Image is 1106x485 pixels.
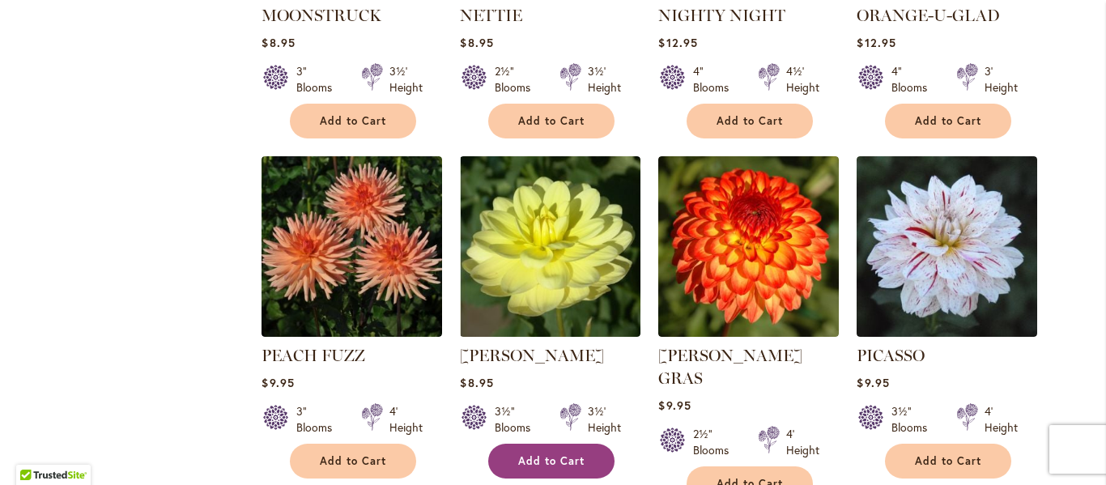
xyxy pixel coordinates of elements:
[488,444,615,479] button: Add to Cart
[658,156,839,337] img: MARDY GRAS
[588,63,621,96] div: 3½' Height
[262,346,365,365] a: PEACH FUZZ
[857,156,1037,337] img: PICASSO
[290,104,416,138] button: Add to Cart
[985,403,1018,436] div: 4' Height
[658,346,802,388] a: [PERSON_NAME] GRAS
[518,454,585,468] span: Add to Cart
[891,403,937,436] div: 3½" Blooms
[389,403,423,436] div: 4' Height
[693,63,738,96] div: 4" Blooms
[262,325,442,340] a: PEACH FUZZ
[786,63,819,96] div: 4½' Height
[588,403,621,436] div: 3½' Height
[985,63,1018,96] div: 3' Height
[262,6,381,25] a: MOONSTRUCK
[693,426,738,458] div: 2½" Blooms
[786,426,819,458] div: 4' Height
[658,6,785,25] a: NIGHTY NIGHT
[885,444,1011,479] button: Add to Cart
[262,375,294,390] span: $9.95
[658,325,839,340] a: MARDY GRAS
[891,63,937,96] div: 4" Blooms
[12,428,57,473] iframe: Launch Accessibility Center
[488,104,615,138] button: Add to Cart
[320,454,386,468] span: Add to Cart
[915,114,981,128] span: Add to Cart
[658,398,691,413] span: $9.95
[460,346,604,365] a: [PERSON_NAME]
[857,346,925,365] a: PICASSO
[296,403,342,436] div: 3" Blooms
[290,444,416,479] button: Add to Cart
[389,63,423,96] div: 3½' Height
[460,156,640,337] img: PEGGY JEAN
[495,403,540,436] div: 3½" Blooms
[495,63,540,96] div: 2½" Blooms
[518,114,585,128] span: Add to Cart
[857,325,1037,340] a: PICASSO
[460,35,493,50] span: $8.95
[296,63,342,96] div: 3" Blooms
[687,104,813,138] button: Add to Cart
[885,104,1011,138] button: Add to Cart
[857,35,895,50] span: $12.95
[460,375,493,390] span: $8.95
[717,114,783,128] span: Add to Cart
[320,114,386,128] span: Add to Cart
[460,6,522,25] a: NETTIE
[262,156,442,337] img: PEACH FUZZ
[460,325,640,340] a: PEGGY JEAN
[915,454,981,468] span: Add to Cart
[658,35,697,50] span: $12.95
[262,35,295,50] span: $8.95
[857,6,1000,25] a: ORANGE-U-GLAD
[857,375,889,390] span: $9.95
